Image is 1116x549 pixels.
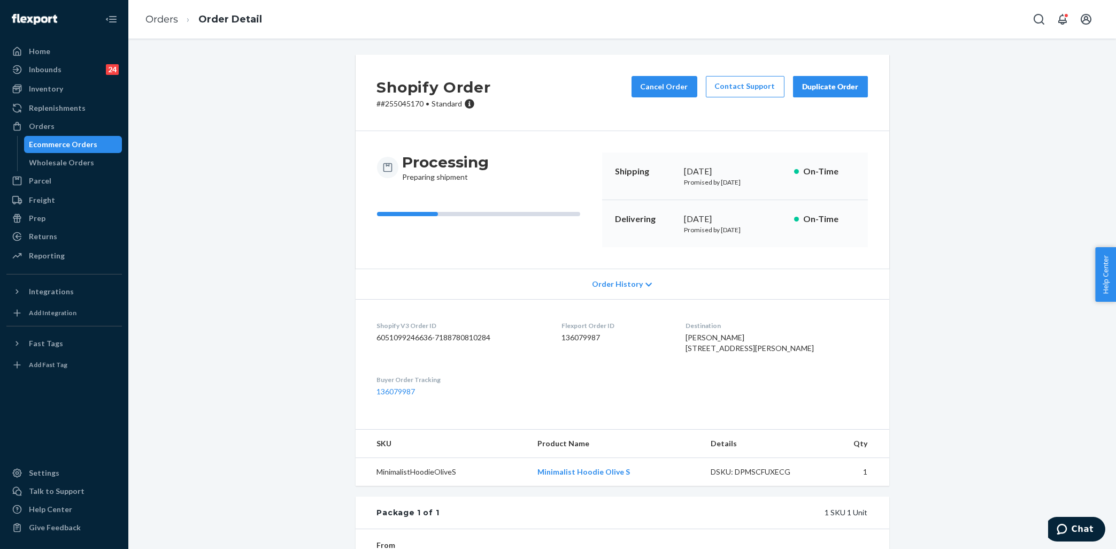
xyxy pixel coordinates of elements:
div: Settings [29,468,59,478]
p: Promised by [DATE] [684,225,786,234]
dd: 6051099246636-7188780810284 [377,332,545,343]
button: Integrations [6,283,122,300]
div: Replenishments [29,103,86,113]
div: Talk to Support [29,486,84,497]
button: Open notifications [1052,9,1073,30]
ol: breadcrumbs [137,4,271,35]
div: 1 SKU 1 Unit [439,507,867,518]
p: Delivering [615,213,676,225]
span: [PERSON_NAME] [STREET_ADDRESS][PERSON_NAME] [686,333,814,353]
p: Shipping [615,165,676,178]
div: Give Feedback [29,522,81,533]
a: Order Detail [198,13,262,25]
div: Add Integration [29,308,76,317]
a: Ecommerce Orders [24,136,122,153]
button: Help Center [1095,247,1116,302]
iframe: Opens a widget where you can chat to one of our agents [1048,517,1105,544]
button: Close Navigation [101,9,122,30]
img: Flexport logo [12,14,57,25]
a: Help Center [6,501,122,518]
button: Open Search Box [1028,9,1050,30]
div: [DATE] [684,213,786,225]
div: Orders [29,121,55,132]
a: Minimalist Hoodie Olive S [537,467,630,476]
a: Orders [145,13,178,25]
div: 24 [106,64,119,75]
dt: Shopify V3 Order ID [377,321,545,330]
div: Freight [29,195,55,205]
p: # #255045170 [377,98,491,109]
a: Replenishments [6,100,122,117]
a: Returns [6,228,122,245]
a: Add Integration [6,304,122,322]
a: Inbounds24 [6,61,122,78]
p: On-Time [803,213,855,225]
h2: Shopify Order [377,76,491,98]
button: Fast Tags [6,335,122,352]
th: Qty [820,430,889,458]
div: Returns [29,231,57,242]
span: • [426,99,430,108]
a: Inventory [6,80,122,97]
a: Add Fast Tag [6,356,122,373]
div: [DATE] [684,165,786,178]
dt: Flexport Order ID [561,321,668,330]
div: Help Center [29,504,72,515]
div: Inventory [29,83,63,94]
div: Fast Tags [29,338,63,349]
div: DSKU: DPMSCFUXECG [711,467,811,477]
div: Reporting [29,250,65,261]
th: SKU [356,430,529,458]
a: Orders [6,118,122,135]
a: Parcel [6,172,122,189]
div: Preparing shipment [403,152,489,182]
div: Wholesale Orders [29,157,95,168]
h3: Processing [403,152,489,172]
a: Prep [6,210,122,227]
p: On-Time [803,165,855,178]
td: MinimalistHoodieOliveS [356,458,529,486]
span: Standard [432,99,463,108]
a: Contact Support [706,76,784,97]
a: Wholesale Orders [24,154,122,171]
button: Give Feedback [6,519,122,536]
dt: Buyer Order Tracking [377,375,545,384]
div: Package 1 of 1 [377,507,440,518]
a: Home [6,43,122,60]
a: Freight [6,192,122,209]
th: Product Name [529,430,702,458]
div: Duplicate Order [802,81,859,92]
div: Prep [29,213,45,224]
div: Parcel [29,176,51,186]
div: Inbounds [29,64,61,75]
a: Reporting [6,247,122,264]
button: Cancel Order [632,76,697,97]
dd: 136079987 [561,332,668,343]
div: Integrations [29,286,74,297]
p: Promised by [DATE] [684,178,786,187]
div: Add Fast Tag [29,360,67,369]
a: 136079987 [377,387,415,396]
th: Details [702,430,820,458]
dt: Destination [686,321,868,330]
button: Talk to Support [6,483,122,500]
td: 1 [820,458,889,486]
button: Open account menu [1075,9,1097,30]
span: Order History [592,279,643,289]
div: Home [29,46,50,57]
a: Settings [6,464,122,482]
button: Duplicate Order [793,76,868,97]
div: Ecommerce Orders [29,139,98,150]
